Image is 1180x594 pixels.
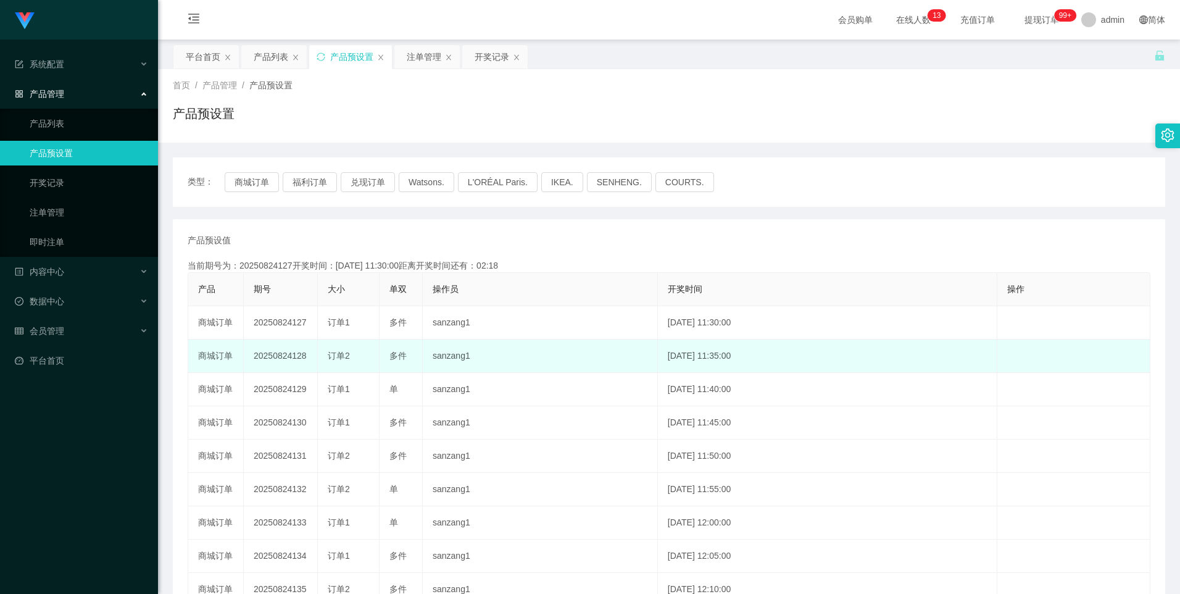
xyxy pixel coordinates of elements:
td: 商城订单 [188,473,244,506]
td: [DATE] 11:35:00 [658,340,997,373]
td: 20250824130 [244,406,318,440]
a: 图标: dashboard平台首页 [15,348,148,373]
div: 平台首页 [186,45,220,69]
a: 即时注单 [30,230,148,254]
span: 系统配置 [15,59,64,69]
button: 商城订单 [225,172,279,192]
span: 多件 [389,551,407,561]
span: 首页 [173,80,190,90]
i: 图标: appstore-o [15,90,23,98]
a: 注单管理 [30,200,148,225]
td: [DATE] 11:45:00 [658,406,997,440]
td: [DATE] 11:40:00 [658,373,997,406]
td: [DATE] 11:30:00 [658,306,997,340]
i: 图标: unlock [1154,50,1165,61]
span: 多件 [389,417,407,427]
span: 期号 [254,284,271,294]
a: 产品预设置 [30,141,148,165]
div: 开奖记录 [475,45,509,69]
span: 提现订单 [1018,15,1065,24]
td: sanzang1 [423,306,658,340]
span: 类型： [188,172,225,192]
i: 图标: profile [15,267,23,276]
td: [DATE] 12:00:00 [658,506,997,540]
span: 产品管理 [202,80,237,90]
button: COURTS. [655,172,714,192]
span: 多件 [389,451,407,461]
i: 图标: global [1139,15,1148,24]
button: Watsons. [399,172,454,192]
span: 数据中心 [15,296,64,306]
span: 多件 [389,351,407,361]
td: sanzang1 [423,440,658,473]
td: [DATE] 11:55:00 [658,473,997,506]
i: 图标: table [15,327,23,335]
span: 订单1 [328,317,350,327]
td: 商城订单 [188,540,244,573]
i: 图标: check-circle-o [15,297,23,306]
span: 内容中心 [15,267,64,277]
td: sanzang1 [423,406,658,440]
span: 订单2 [328,451,350,461]
td: 商城订单 [188,306,244,340]
i: 图标: sync [317,52,325,61]
i: 图标: close [224,54,231,61]
span: 订单1 [328,417,350,427]
h1: 产品预设置 [173,104,235,123]
p: 3 [937,9,941,22]
td: 商城订单 [188,340,244,373]
span: 单 [389,517,398,527]
span: 订单2 [328,584,350,594]
td: [DATE] 12:05:00 [658,540,997,573]
span: 单 [389,384,398,394]
td: [DATE] 11:50:00 [658,440,997,473]
td: 20250824131 [244,440,318,473]
a: 开奖记录 [30,170,148,195]
button: 兑现订单 [341,172,395,192]
button: SENHENG. [587,172,652,192]
span: 操作员 [433,284,459,294]
span: 产品管理 [15,89,64,99]
div: 当前期号为：20250824127开奖时间：[DATE] 11:30:00距离开奖时间还有：02:18 [188,259,1150,272]
i: 图标: form [15,60,23,69]
sup: 13 [928,9,945,22]
span: 订单1 [328,551,350,561]
td: sanzang1 [423,473,658,506]
td: sanzang1 [423,540,658,573]
span: / [242,80,244,90]
span: 单 [389,484,398,494]
div: 产品预设置 [330,45,373,69]
i: 图标: close [377,54,384,61]
td: 20250824132 [244,473,318,506]
span: 充值订单 [954,15,1001,24]
p: 1 [933,9,937,22]
td: 商城订单 [188,440,244,473]
td: 20250824129 [244,373,318,406]
td: sanzang1 [423,373,658,406]
span: 单双 [389,284,407,294]
span: 大小 [328,284,345,294]
span: 订单2 [328,484,350,494]
i: 图标: close [445,54,452,61]
td: 20250824133 [244,506,318,540]
span: 多件 [389,584,407,594]
td: sanzang1 [423,506,658,540]
div: 产品列表 [254,45,288,69]
i: 图标: close [513,54,520,61]
span: 产品预设置 [249,80,293,90]
td: 商城订单 [188,506,244,540]
div: 注单管理 [407,45,441,69]
td: sanzang1 [423,340,658,373]
span: 在线人数 [890,15,937,24]
span: 操作 [1007,284,1024,294]
sup: 942 [1054,9,1076,22]
span: 会员管理 [15,326,64,336]
td: 商城订单 [188,406,244,440]
i: 图标: menu-fold [173,1,215,40]
button: L'ORÉAL Paris. [458,172,538,192]
span: 订单1 [328,384,350,394]
td: 商城订单 [188,373,244,406]
span: 产品预设值 [188,234,231,247]
td: 20250824127 [244,306,318,340]
td: 20250824134 [244,540,318,573]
